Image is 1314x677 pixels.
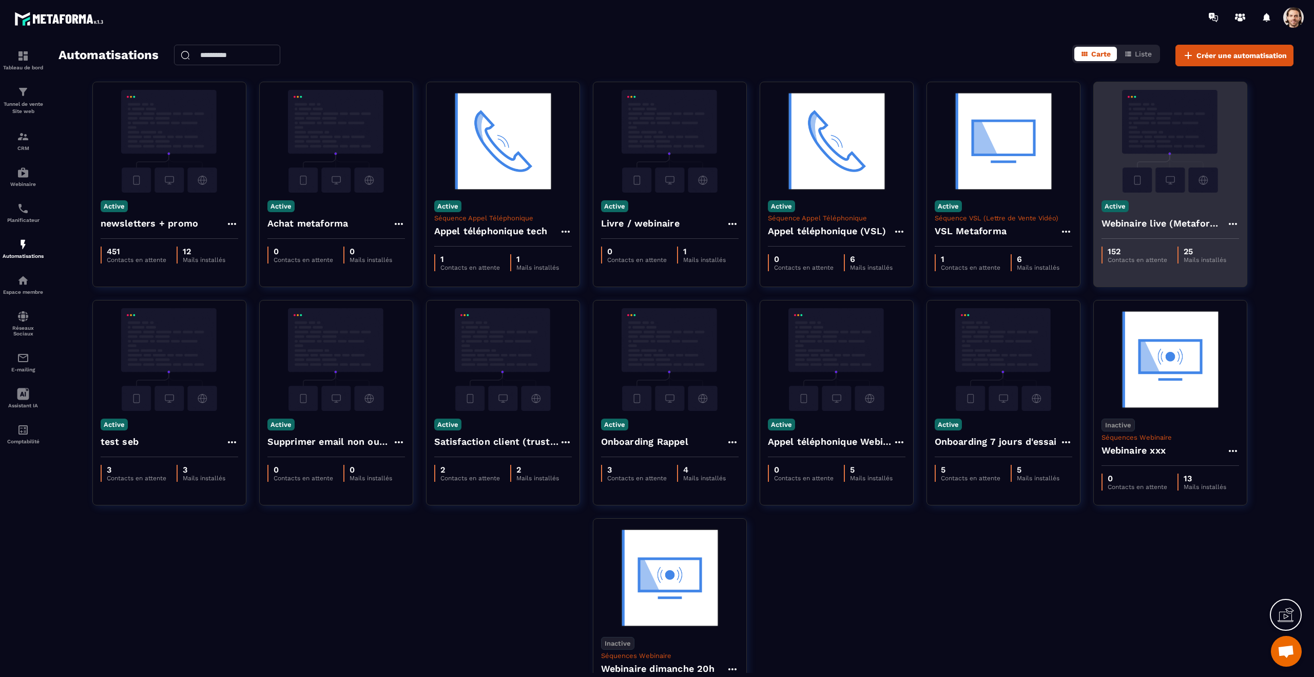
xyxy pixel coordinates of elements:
p: Contacts en attente [607,256,667,264]
p: 1 [516,254,559,264]
img: automation-background [601,526,739,629]
p: Contacts en attente [607,475,667,482]
img: automation-background [267,308,405,411]
a: social-networksocial-networkRéseaux Sociaux [3,303,44,344]
p: 4 [683,465,726,475]
p: Contacts en attente [440,475,500,482]
p: Active [601,419,628,430]
p: Mails installés [1017,475,1059,482]
p: 0 [774,465,834,475]
a: Assistant IA [3,380,44,416]
p: 3 [107,465,166,475]
p: 3 [183,465,225,475]
p: Automatisations [3,253,44,259]
p: Active [101,200,128,212]
p: 25 [1184,247,1226,256]
h4: Appel téléphonique tech [434,224,548,238]
p: 2 [440,465,500,475]
p: Séquence Appel Téléphonique [434,214,572,222]
img: automations [17,238,29,251]
p: Active [101,419,128,430]
p: 6 [1017,254,1059,264]
p: Active [267,200,295,212]
p: 0 [774,254,834,264]
a: schedulerschedulerPlanificateur [3,195,44,231]
img: automation-background [101,308,238,411]
p: Active [434,200,461,212]
p: 1 [440,254,500,264]
p: 3 [607,465,667,475]
span: Liste [1135,50,1152,58]
h4: newsletters + promo [101,216,199,231]
p: Active [768,419,795,430]
img: automation-background [768,90,905,193]
p: Réseaux Sociaux [3,325,44,336]
h4: Appel téléphonique Webinaire live [768,435,893,449]
p: Tableau de bord [3,65,44,70]
img: automation-background [768,308,905,411]
p: Mails installés [683,256,726,264]
p: 0 [607,247,667,256]
p: Webinaire [3,181,44,187]
h4: Satisfaction client (trustpilot) [434,435,559,449]
p: Active [935,200,962,212]
p: Active [1102,200,1129,212]
p: Contacts en attente [107,256,166,264]
p: Mails installés [850,264,893,271]
p: Mails installés [850,475,893,482]
a: automationsautomationsWebinaire [3,159,44,195]
h4: Supprimer email non ouvert apres 60 jours [267,435,393,449]
p: 12 [183,247,225,256]
p: 152 [1108,247,1167,256]
p: 5 [941,465,1000,475]
img: automation-background [935,308,1072,411]
p: Active [935,419,962,430]
a: accountantaccountantComptabilité [3,416,44,452]
p: Mails installés [1017,264,1059,271]
p: 5 [1017,465,1059,475]
p: 6 [850,254,893,264]
p: Mails installés [516,475,559,482]
img: automation-background [601,90,739,193]
p: Contacts en attente [274,256,333,264]
p: Active [601,200,628,212]
p: Mails installés [350,256,392,264]
p: Contacts en attente [774,264,834,271]
img: logo [14,9,107,28]
a: emailemailE-mailing [3,344,44,380]
p: 13 [1184,474,1226,483]
p: Active [267,419,295,430]
p: Inactive [1102,419,1135,431]
img: automation-background [1102,90,1239,193]
button: Créer une automatisation [1175,45,1293,66]
p: Séquence Appel Téléphonique [768,214,905,222]
p: 0 [350,465,392,475]
p: Contacts en attente [274,475,333,482]
button: Carte [1074,47,1117,61]
p: Contacts en attente [107,475,166,482]
img: automations [17,274,29,287]
p: Contacts en attente [1108,256,1167,264]
a: formationformationTunnel de vente Site web [3,78,44,123]
img: automation-background [1102,308,1239,411]
button: Liste [1118,47,1158,61]
p: 1 [941,254,1000,264]
img: automation-background [935,90,1072,193]
p: 5 [850,465,893,475]
p: Contacts en attente [941,264,1000,271]
p: CRM [3,145,44,151]
img: formation [17,50,29,62]
p: Contacts en attente [774,475,834,482]
img: automation-background [434,308,572,411]
img: social-network [17,310,29,323]
h4: Webinaire dimanche 20h [601,662,714,676]
h4: test seb [101,435,139,449]
img: automation-background [101,90,238,193]
img: accountant [17,424,29,436]
h4: Onboarding 7 jours d'essai [935,435,1057,449]
p: Mails installés [183,475,225,482]
span: Carte [1091,50,1111,58]
img: formation [17,86,29,98]
img: email [17,352,29,364]
p: Active [768,200,795,212]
